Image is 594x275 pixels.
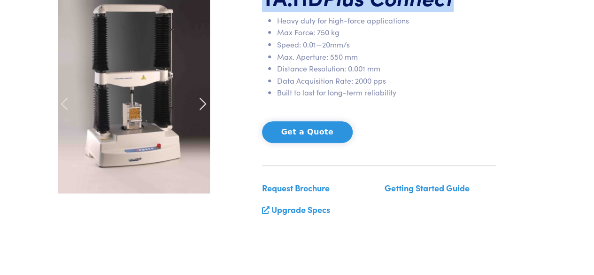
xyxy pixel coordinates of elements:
li: Distance Resolution: 0.001 mm [277,63,496,75]
li: Max. Aperture: 550 mm [277,51,496,63]
li: Speed: 0.01—20mm/s [277,39,496,51]
li: Data Acquisition Rate: 2000 pps [277,75,496,87]
li: Heavy duty for high-force applications [277,15,496,27]
li: Built to last for long-term reliability [277,86,496,99]
a: Getting Started Guide [385,182,470,194]
a: Request Brochure [262,182,330,194]
button: Get a Quote [262,121,353,143]
li: Max Force: 750 kg [277,26,496,39]
a: Upgrade Specs [271,204,330,215]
